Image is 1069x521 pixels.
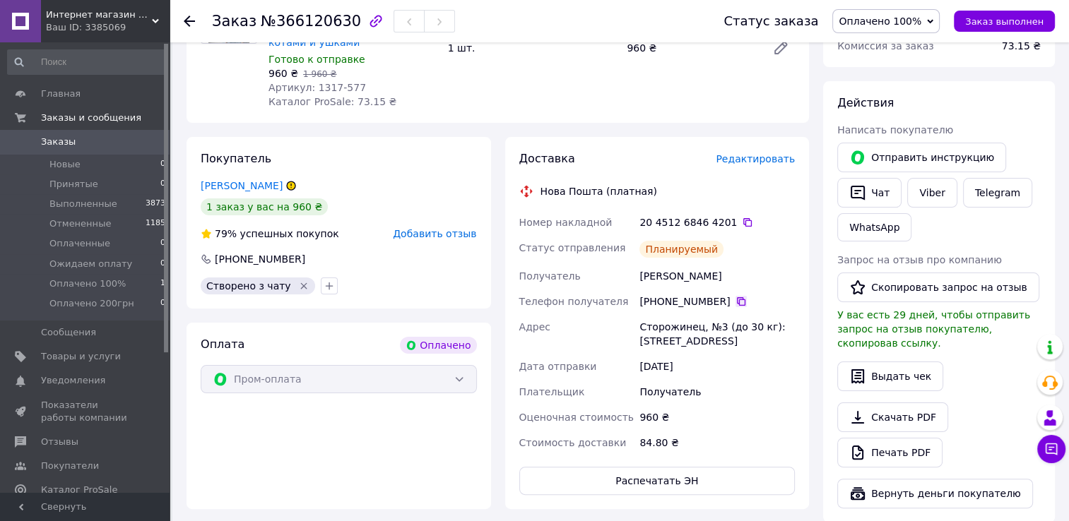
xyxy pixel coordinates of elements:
[837,213,911,241] a: WhatsApp
[637,263,798,289] div: [PERSON_NAME]
[201,227,339,241] div: успешных покупок
[637,314,798,354] div: Сторожинец, №3 (до 30 кг): [STREET_ADDRESS]
[837,402,948,432] a: Скачать PDF
[637,430,798,455] div: 84.80 ₴
[41,484,117,496] span: Каталог ProSale
[837,40,934,52] span: Комиссия за заказ
[261,13,361,30] span: №366120630
[41,136,76,148] span: Заказы
[268,82,366,93] span: Артикул: 1317-577
[837,438,943,467] a: Печать PDF
[41,88,81,100] span: Главная
[442,38,622,58] div: 1 шт.
[519,361,597,372] span: Дата отправки
[49,158,81,171] span: Новые
[837,96,894,109] span: Действия
[160,178,165,191] span: 0
[716,153,795,164] span: Редактировать
[639,215,795,229] div: 20 4512 6846 4201
[215,228,237,239] span: 79%
[268,68,298,79] span: 960 ₴
[268,8,434,48] a: Теплый длинный женский махровый халат серого цвета с котами и ушками
[519,437,627,448] span: Стоимость доставки
[954,11,1055,32] button: Заказ выполнен
[837,361,943,391] button: Выдать чек
[49,178,98,191] span: Принятые
[160,297,165,310] span: 0
[41,326,96,339] span: Сообщения
[519,152,575,165] span: Доставка
[49,277,126,290] span: Оплачено 100%
[837,273,1039,302] button: Скопировать запрос на отзыв
[303,69,336,79] span: 1 960 ₴
[639,294,795,309] div: [PHONE_NUMBER]
[519,467,796,495] button: Распечатать ЭН
[49,297,134,310] span: Оплачено 200грн
[837,143,1006,172] button: Отправить инструкцию
[839,16,921,27] span: Оплачено 100%
[537,184,661,198] div: Нова Пошта (платная)
[160,158,165,171] span: 0
[41,350,121,363] span: Товары и услуги
[1002,40,1041,52] span: 73.15 ₴
[519,217,613,228] span: Номер накладной
[639,241,724,258] div: Планируемый
[393,228,476,239] span: Добавить отзыв
[637,405,798,430] div: 960 ₴
[400,337,476,354] div: Оплачено
[963,178,1032,208] a: Telegram
[184,14,195,28] div: Вернуться назад
[212,13,256,30] span: Заказ
[160,258,165,270] span: 0
[49,217,111,230] span: Отмененные
[201,337,244,351] span: Оплата
[201,152,271,165] span: Покупатель
[621,38,761,58] div: 960 ₴
[41,460,99,472] span: Покупатели
[49,198,117,210] span: Выполненные
[519,270,581,282] span: Получатель
[49,258,132,270] span: Ожидаем оплату
[49,237,110,250] span: Оплаченные
[837,124,953,136] span: Написать покупателю
[298,280,309,292] svg: Удалить метку
[519,321,550,333] span: Адрес
[268,96,396,107] span: Каталог ProSale: 73.15 ₴
[213,252,307,266] div: [PHONE_NUMBER]
[146,198,165,210] span: 3873
[1037,435,1065,463] button: Чат с покупателем
[160,277,165,290] span: 1
[206,280,291,292] span: Створено з чату
[837,178,902,208] button: Чат
[41,436,78,448] span: Отзывы
[907,178,957,208] a: Viber
[519,412,634,423] span: Оценочная стоимость
[724,14,818,28] div: Статус заказа
[268,54,365,65] span: Готово к отправке
[41,374,105,387] span: Уведомления
[146,217,165,230] span: 1185
[519,242,626,253] span: Статус отправления
[46,21,170,34] div: Ваш ID: 3385069
[637,354,798,379] div: [DATE]
[201,198,328,215] div: 1 заказ у вас на 960 ₴
[837,309,1030,349] span: У вас есть 29 дней, чтобы отправить запрос на отзыв покупателю, скопировав ссылку.
[41,399,131,424] span: Показатели работы компании
[965,16,1044,27] span: Заказ выполнен
[46,8,152,21] span: Интернет магазин женских халатов "Ваша Мода"
[519,296,629,307] span: Телефон получателя
[837,479,1033,508] button: Вернуть деньги покупателю
[160,237,165,250] span: 0
[201,180,283,191] a: [PERSON_NAME]
[837,254,1002,265] span: Запрос на отзыв про компанию
[767,34,795,62] a: Редактировать
[519,386,585,397] span: Плательщик
[7,49,167,75] input: Поиск
[637,379,798,405] div: Получатель
[41,112,141,124] span: Заказы и сообщения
